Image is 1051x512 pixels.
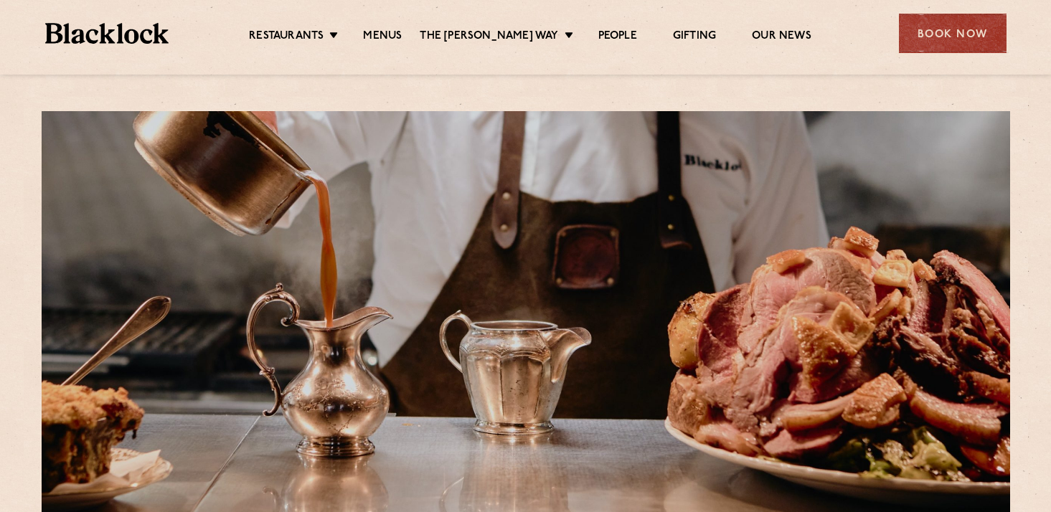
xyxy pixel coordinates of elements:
a: People [598,29,637,45]
a: Gifting [673,29,716,45]
a: Menus [363,29,402,45]
a: The [PERSON_NAME] Way [420,29,558,45]
img: BL_Textured_Logo-footer-cropped.svg [45,23,169,44]
div: Book Now [899,14,1007,53]
a: Restaurants [249,29,324,45]
a: Our News [752,29,811,45]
